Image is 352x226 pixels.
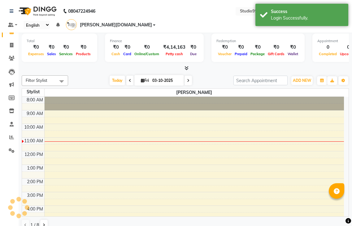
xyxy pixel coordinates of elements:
div: ₹0 [266,44,286,51]
span: Sales [46,52,58,56]
input: 2025-10-03 [150,76,181,85]
span: [PERSON_NAME][DOMAIN_NAME] [80,22,152,28]
div: ₹4,14,163 [161,44,188,51]
div: ₹0 [58,44,74,51]
div: ₹0 [286,44,300,51]
div: 9:00 AM [25,110,44,117]
img: VAISHALI.TK [66,19,77,30]
div: Finance [110,38,199,44]
span: Prepaid [233,52,249,56]
div: Stylist [22,89,44,95]
span: Gift Cards [266,52,286,56]
div: ₹0 [216,44,233,51]
div: 10:00 AM [23,124,44,131]
span: Products [74,52,92,56]
b: 08047224946 [68,2,95,20]
div: ₹0 [74,44,92,51]
div: ₹0 [27,44,46,51]
input: Search Appointment [233,76,288,85]
div: 4:00 PM [26,206,44,212]
div: ₹0 [133,44,161,51]
div: Success [271,8,344,15]
span: Card [122,52,133,56]
div: ₹0 [233,44,249,51]
div: 8:00 AM [25,97,44,103]
span: Wallet [286,52,300,56]
div: ₹0 [122,44,133,51]
span: Completed [317,52,338,56]
div: ₹0 [110,44,122,51]
div: 2:00 PM [26,179,44,185]
div: Login Successfully. [271,15,344,21]
div: ₹0 [249,44,266,51]
div: ₹0 [46,44,58,51]
span: Cash [110,52,122,56]
span: ADD NEW [293,78,311,83]
span: Package [249,52,266,56]
div: 3:00 PM [26,192,44,199]
div: 11:00 AM [23,138,44,144]
span: Fri [139,78,150,83]
span: Services [58,52,74,56]
span: Expenses [27,52,46,56]
span: Filter Stylist [26,78,47,83]
div: ₹0 [188,44,199,51]
img: logo [16,2,58,20]
span: Petty cash [164,52,185,56]
div: 12:00 PM [23,151,44,158]
div: Redemption [216,38,300,44]
span: Due [189,52,198,56]
button: ADD NEW [291,76,313,85]
div: Total [27,38,92,44]
span: [PERSON_NAME] [45,89,344,96]
span: Today [110,76,125,85]
span: Voucher [216,52,233,56]
div: 1:00 PM [26,165,44,171]
div: 0 [317,44,338,51]
span: Online/Custom [133,52,161,56]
